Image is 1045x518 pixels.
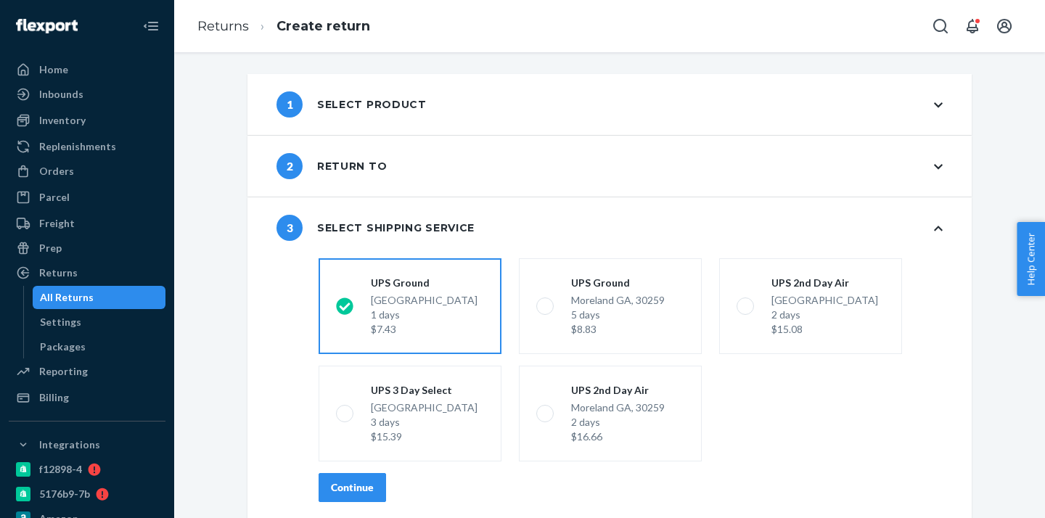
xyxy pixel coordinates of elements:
div: Returns [39,266,78,280]
div: Inbounds [39,87,83,102]
a: Inbounds [9,83,165,106]
a: Replenishments [9,135,165,158]
span: 1 [276,91,303,118]
a: Inventory [9,109,165,132]
a: Reporting [9,360,165,383]
img: Flexport logo [16,19,78,33]
div: 5176b9-7b [39,487,90,501]
a: Settings [33,311,166,334]
div: 2 days [571,415,665,429]
div: Select product [276,91,427,118]
span: 3 [276,215,303,241]
div: $16.66 [571,429,665,444]
div: Billing [39,390,69,405]
div: Packages [40,340,86,354]
div: UPS Ground [371,276,478,290]
div: $15.39 [371,429,478,444]
div: Home [39,62,68,77]
div: Parcel [39,190,70,205]
button: Open account menu [990,12,1019,41]
div: $8.83 [571,322,665,337]
div: [GEOGRAPHIC_DATA] [371,293,478,337]
div: Inventory [39,113,86,128]
div: Reporting [39,364,88,379]
div: Moreland GA, 30259 [571,400,665,444]
div: All Returns [40,290,94,305]
a: f12898-4 [9,458,165,481]
div: Select shipping service [276,215,475,241]
div: Prep [39,241,62,255]
a: Returns [9,261,165,284]
a: All Returns [33,286,166,309]
div: [GEOGRAPHIC_DATA] [771,293,878,337]
div: 5 days [571,308,665,322]
a: Create return [276,18,370,34]
div: 2 days [771,308,878,322]
a: Home [9,58,165,81]
a: Orders [9,160,165,183]
a: Billing [9,386,165,409]
div: Continue [331,480,374,495]
div: 1 days [371,308,478,322]
a: Prep [9,237,165,260]
a: Parcel [9,186,165,209]
div: UPS 3 Day Select [371,383,478,398]
button: Continue [319,473,386,502]
a: 5176b9-7b [9,482,165,506]
a: Freight [9,212,165,235]
button: Close Navigation [136,12,165,41]
div: $7.43 [371,322,478,337]
div: [GEOGRAPHIC_DATA] [371,400,478,444]
div: Integrations [39,437,100,452]
button: Open Search Box [926,12,955,41]
a: Returns [197,18,249,34]
button: Integrations [9,433,165,456]
div: UPS 2nd Day Air [771,276,878,290]
button: Open notifications [958,12,987,41]
button: Help Center [1017,222,1045,296]
div: $15.08 [771,322,878,337]
div: Replenishments [39,139,116,154]
div: 3 days [371,415,478,429]
span: 2 [276,153,303,179]
div: Settings [40,315,81,329]
div: Return to [276,153,387,179]
div: UPS 2nd Day Air [571,383,665,398]
a: Packages [33,335,166,358]
div: Freight [39,216,75,231]
div: Moreland GA, 30259 [571,293,665,337]
ol: breadcrumbs [186,5,382,48]
div: Orders [39,164,74,178]
div: f12898-4 [39,462,82,477]
div: UPS Ground [571,276,665,290]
